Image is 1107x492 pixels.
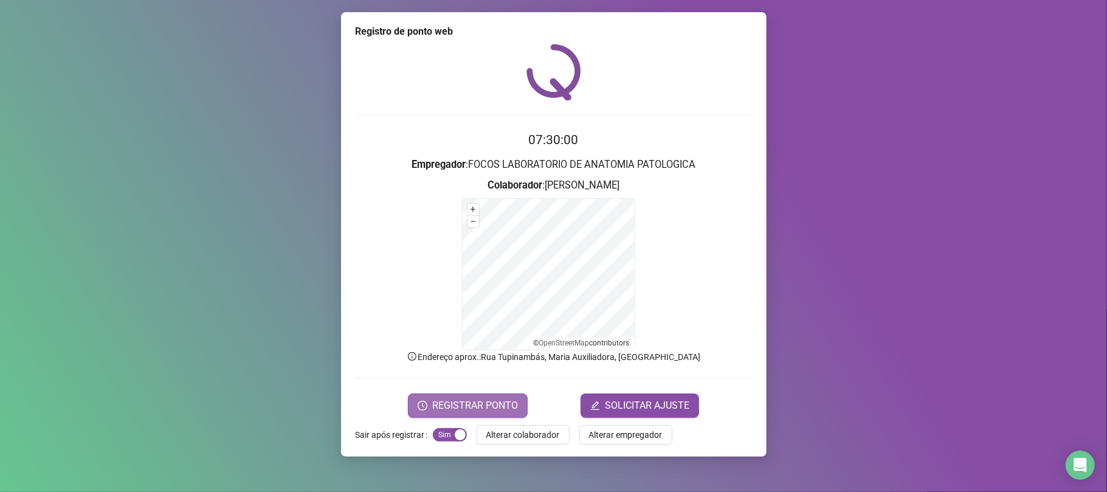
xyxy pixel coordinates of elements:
[408,393,528,418] button: REGISTRAR PONTO
[486,428,560,442] span: Alterar colaborador
[589,428,663,442] span: Alterar empregador
[539,339,589,347] a: OpenStreetMap
[356,24,752,39] div: Registro de ponto web
[488,179,542,191] strong: Colaborador
[526,44,581,100] img: QRPoint
[581,393,699,418] button: editSOLICITAR AJUSTE
[605,398,689,413] span: SOLICITAR AJUSTE
[418,401,427,411] span: clock-circle
[356,350,752,364] p: Endereço aprox. : Rua Tupinambás, Maria Auxiliadora, [GEOGRAPHIC_DATA]
[579,425,672,445] button: Alterar empregador
[533,339,631,347] li: © contributors.
[356,157,752,173] h3: : FOCOS LABORATORIO DE ANATOMIA PATOLOGICA
[356,178,752,193] h3: : [PERSON_NAME]
[590,401,600,411] span: edit
[1066,451,1095,480] div: Open Intercom Messenger
[356,425,433,445] label: Sair após registrar
[529,133,579,147] time: 07:30:00
[407,351,418,362] span: info-circle
[432,398,518,413] span: REGISTRAR PONTO
[467,216,479,227] button: –
[477,425,570,445] button: Alterar colaborador
[412,159,466,170] strong: Empregador
[467,204,479,215] button: +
